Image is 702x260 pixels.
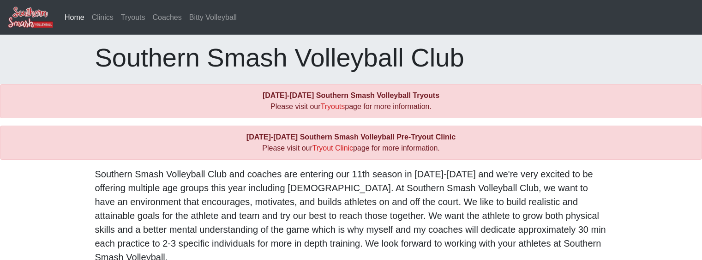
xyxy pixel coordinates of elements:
a: Clinics [88,8,117,27]
a: Home [61,8,88,27]
img: Southern Smash Volleyball [7,6,54,29]
b: [DATE]-[DATE] Southern Smash Volleyball Pre-Tryout Clinic [246,133,456,141]
h1: Southern Smash Volleyball Club [95,42,607,73]
b: [DATE]-[DATE] Southern Smash Volleyball Tryouts [263,91,439,99]
a: Tryouts [117,8,149,27]
a: Tryout Clinic [312,144,353,152]
a: Coaches [149,8,186,27]
a: Tryouts [321,103,345,110]
a: Bitty Volleyball [186,8,240,27]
